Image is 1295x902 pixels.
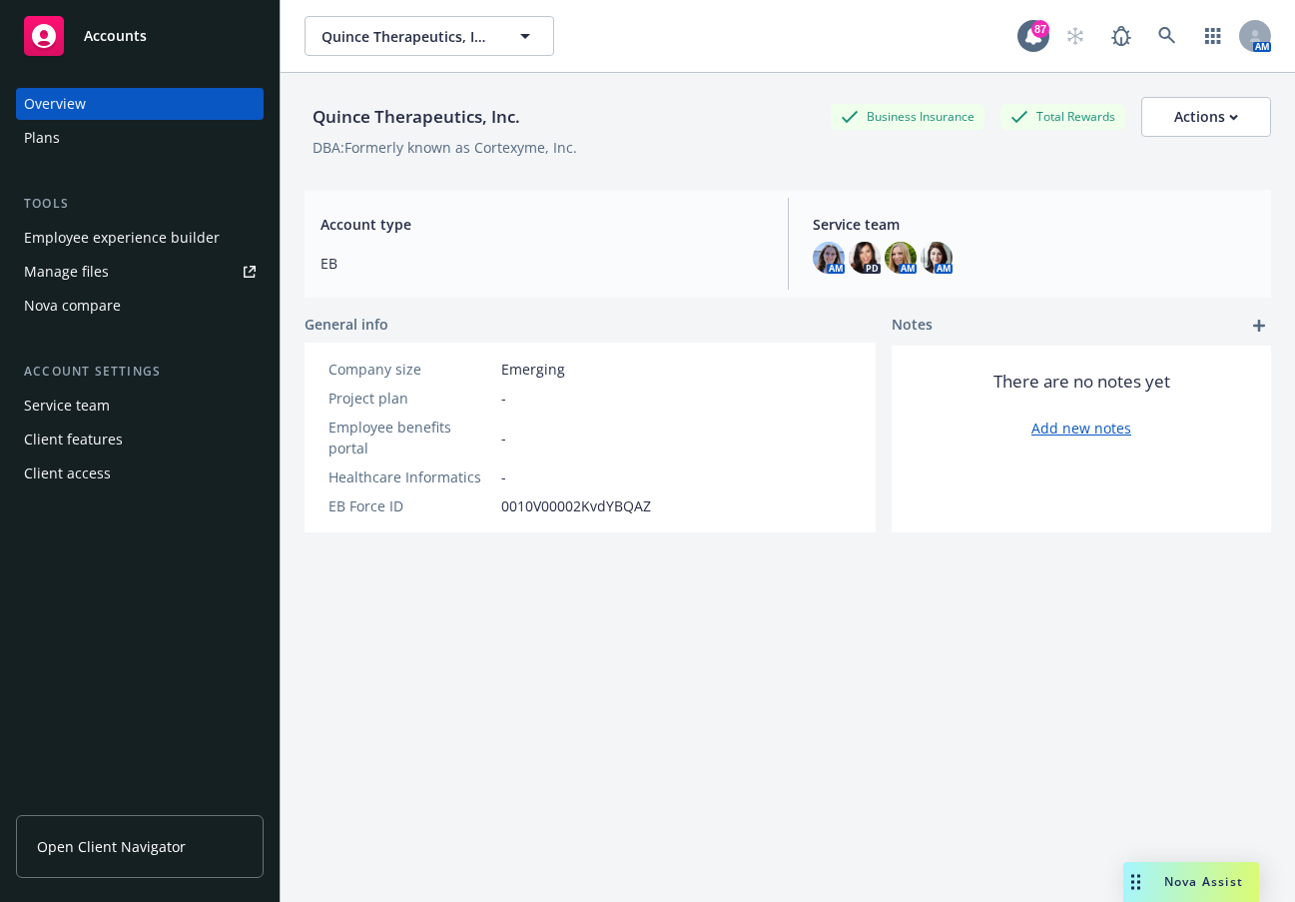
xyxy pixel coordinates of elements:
div: Employee experience builder [24,222,220,254]
div: Healthcare Informatics [328,466,493,487]
span: EB [321,253,764,274]
div: Quince Therapeutics, Inc. [305,104,528,130]
div: Actions [1174,98,1238,136]
div: Nova compare [24,290,121,322]
div: Business Insurance [831,104,984,129]
div: Company size [328,359,493,380]
button: Nova Assist [1123,862,1259,902]
a: Manage files [16,256,264,288]
div: DBA: Formerly known as Cortexyme, Inc. [313,137,577,158]
span: Open Client Navigator [37,836,186,857]
span: Nova Assist [1164,873,1243,890]
a: Report a Bug [1101,16,1141,56]
div: Service team [24,390,110,422]
a: Client features [16,424,264,455]
span: Quince Therapeutics, Inc. [322,26,494,47]
span: Service team [813,214,1256,235]
div: Total Rewards [1000,104,1125,129]
span: - [501,466,506,487]
div: Tools [16,194,264,214]
div: Employee benefits portal [328,417,493,458]
a: Add new notes [1031,418,1131,439]
a: Start snowing [1055,16,1095,56]
span: 0010V00002KvdYBQAZ [501,495,651,516]
a: Overview [16,88,264,120]
a: Nova compare [16,290,264,322]
div: Manage files [24,256,109,288]
span: There are no notes yet [993,370,1170,394]
div: Overview [24,88,86,120]
a: add [1247,314,1271,338]
button: Quince Therapeutics, Inc. [305,16,554,56]
a: Search [1147,16,1187,56]
span: General info [305,314,388,335]
span: Accounts [84,28,147,44]
img: photo [849,242,881,274]
a: Client access [16,457,264,489]
button: Actions [1141,97,1271,137]
div: 87 [1031,20,1049,38]
div: Project plan [328,388,493,409]
div: EB Force ID [328,495,493,516]
span: - [501,388,506,409]
div: Client features [24,424,123,455]
a: Accounts [16,8,264,64]
div: Account settings [16,362,264,382]
div: Client access [24,457,111,489]
a: Service team [16,390,264,422]
span: Emerging [501,359,565,380]
span: Notes [892,314,933,338]
img: photo [885,242,917,274]
div: Plans [24,122,60,154]
a: Switch app [1193,16,1233,56]
span: - [501,428,506,449]
div: Drag to move [1123,862,1148,902]
span: Account type [321,214,764,235]
a: Employee experience builder [16,222,264,254]
img: photo [813,242,845,274]
a: Plans [16,122,264,154]
img: photo [921,242,953,274]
